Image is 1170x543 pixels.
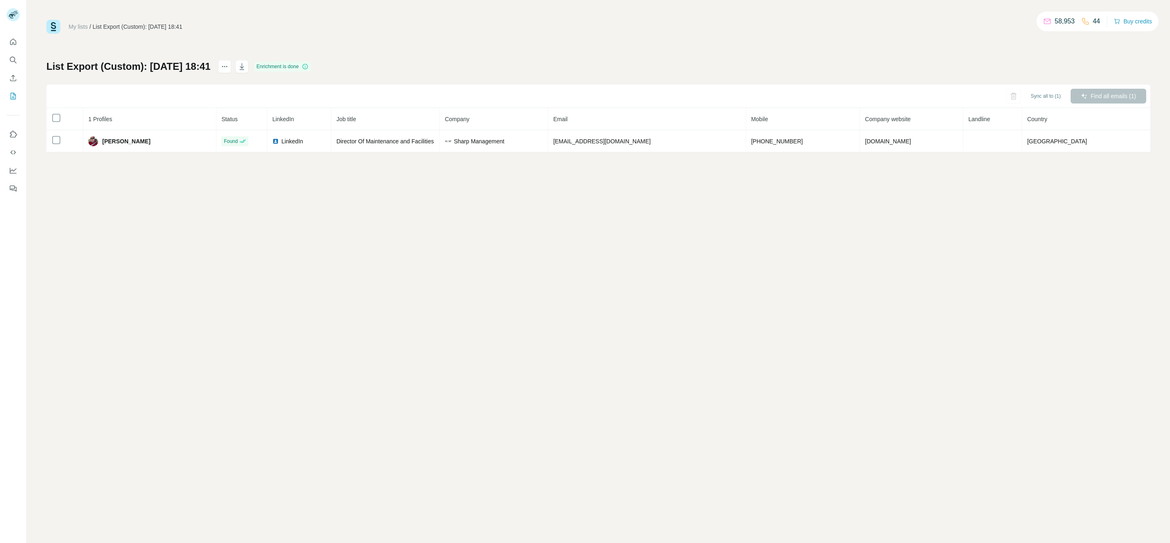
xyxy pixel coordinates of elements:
[224,138,238,145] span: Found
[46,60,211,73] h1: List Export (Custom): [DATE] 18:41
[218,60,231,73] button: actions
[865,116,910,122] span: Company website
[102,137,150,145] span: [PERSON_NAME]
[1027,138,1087,145] span: [GEOGRAPHIC_DATA]
[1025,90,1067,102] button: Sync all to (1)
[1031,92,1061,100] span: Sync all to (1)
[751,138,803,145] span: [PHONE_NUMBER]
[272,138,279,145] img: LinkedIn logo
[553,138,651,145] span: [EMAIL_ADDRESS][DOMAIN_NAME]
[553,116,568,122] span: Email
[90,23,91,31] li: /
[221,116,238,122] span: Status
[445,116,469,122] span: Company
[1114,16,1152,27] button: Buy credits
[46,20,60,34] img: Surfe Logo
[751,116,768,122] span: Mobile
[69,23,88,30] a: My lists
[968,116,990,122] span: Landline
[7,181,20,196] button: Feedback
[88,116,112,122] span: 1 Profiles
[454,137,504,145] span: Sharp Management
[7,89,20,104] button: My lists
[93,23,182,31] div: List Export (Custom): [DATE] 18:41
[7,53,20,67] button: Search
[7,35,20,49] button: Quick start
[445,138,451,145] img: company-logo
[336,138,434,145] span: Director Of Maintenance and Facilities
[7,71,20,85] button: Enrich CSV
[1027,116,1047,122] span: Country
[7,163,20,178] button: Dashboard
[281,137,303,145] span: LinkedIn
[7,145,20,160] button: Use Surfe API
[865,138,911,145] span: [DOMAIN_NAME]
[254,62,311,71] div: Enrichment is done
[336,116,356,122] span: Job title
[7,127,20,142] button: Use Surfe on LinkedIn
[1093,16,1100,26] p: 44
[1055,16,1075,26] p: 58,953
[272,116,294,122] span: LinkedIn
[88,136,98,146] img: Avatar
